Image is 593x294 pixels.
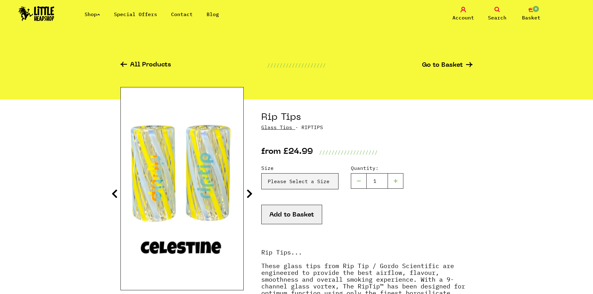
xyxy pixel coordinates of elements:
[120,62,171,69] a: All Products
[351,164,403,172] label: Quantity:
[261,112,473,124] h1: Rip Tips
[267,61,326,69] p: ///////////////////
[261,124,473,131] p: · RIPTIPS
[488,14,507,21] span: Search
[261,149,313,156] p: from £24.99
[532,5,540,13] span: 0
[114,11,157,17] a: Special Offers
[85,11,100,17] a: Shop
[422,62,473,69] a: Go to Basket
[482,7,513,21] a: Search
[171,11,193,17] a: Contact
[207,11,219,17] a: Blog
[261,205,322,224] button: Add to Basket
[261,164,339,172] label: Size
[366,173,388,189] input: 1
[452,14,474,21] span: Account
[319,149,378,156] p: ///////////////////
[121,112,243,265] img: Rip Tips image 1
[261,124,292,130] a: Glass Tips
[516,7,547,21] a: 0 Basket
[522,14,540,21] span: Basket
[19,6,54,21] img: Little Head Shop Logo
